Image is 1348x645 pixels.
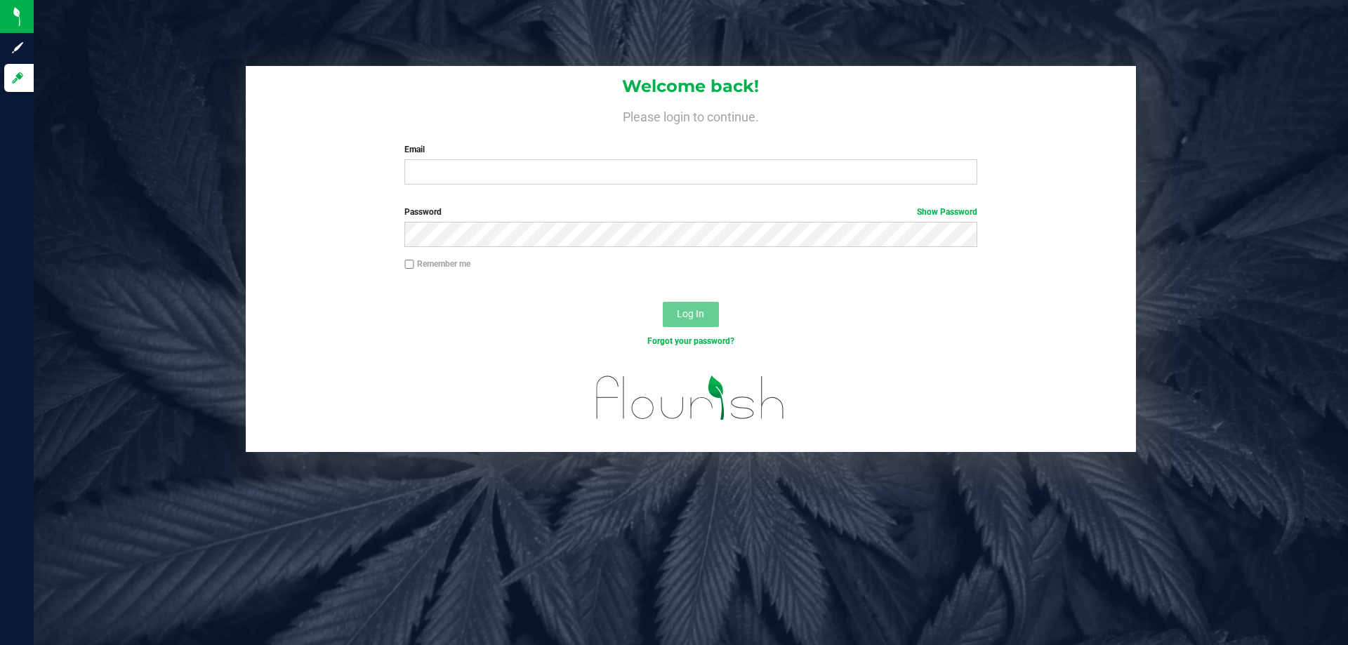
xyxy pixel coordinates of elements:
[404,207,442,217] span: Password
[11,71,25,85] inline-svg: Log in
[404,143,977,156] label: Email
[404,258,470,270] label: Remember me
[579,362,802,434] img: flourish_logo.svg
[917,207,977,217] a: Show Password
[677,308,704,319] span: Log In
[246,77,1136,95] h1: Welcome back!
[11,41,25,55] inline-svg: Sign up
[647,336,734,346] a: Forgot your password?
[663,302,719,327] button: Log In
[404,260,414,270] input: Remember me
[246,107,1136,124] h4: Please login to continue.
